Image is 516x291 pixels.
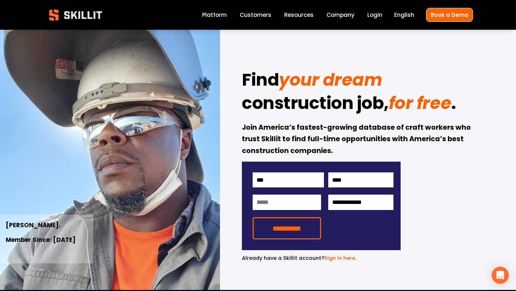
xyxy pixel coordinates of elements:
img: Skillit [43,4,108,26]
div: language picker [394,10,414,20]
strong: Member Since: [DATE] [6,235,76,245]
a: Company [326,10,354,20]
a: Login [367,10,382,20]
em: for free [389,91,451,115]
a: Customers [240,10,271,20]
strong: construction job, [242,90,389,119]
a: Sign in here [324,254,355,262]
strong: . [451,90,456,119]
div: Open Intercom Messenger [492,267,509,284]
strong: [PERSON_NAME]. [6,220,61,231]
span: English [394,11,414,19]
strong: Find [242,67,279,96]
a: Book a Demo [426,8,473,22]
span: Resources [284,11,314,19]
a: Platform [202,10,227,20]
p: . [242,254,401,262]
a: folder dropdown [284,10,314,20]
span: Already have a Skillit account? [242,254,324,262]
strong: Join America’s fastest-growing database of craft workers who trust Skillit to find full-time oppo... [242,122,472,157]
em: your dream [279,68,382,92]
